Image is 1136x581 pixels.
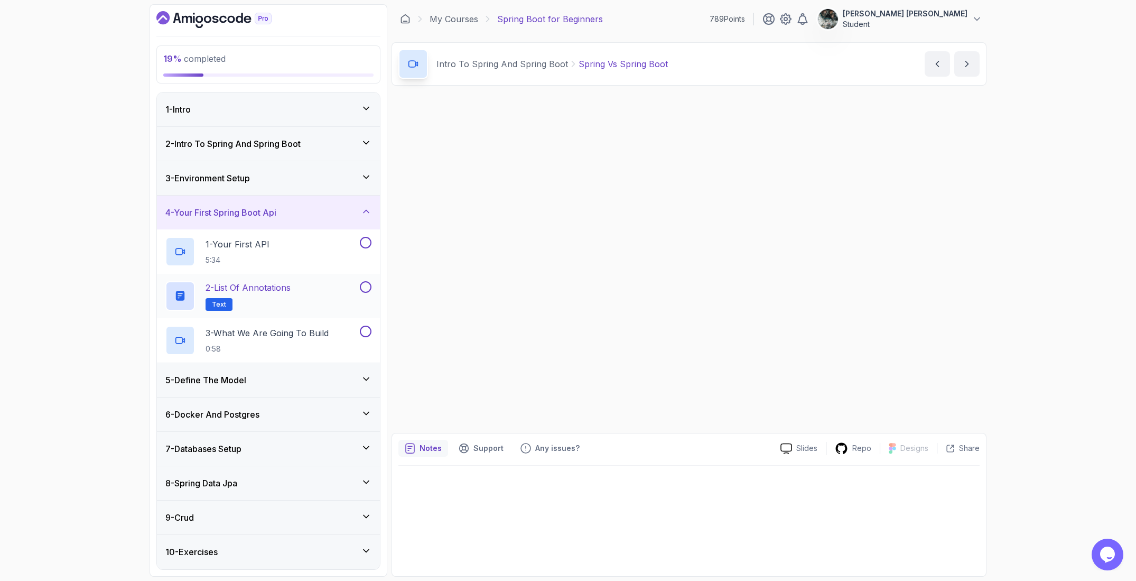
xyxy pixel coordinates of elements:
a: Repo [826,442,880,455]
h3: 2 - Intro To Spring And Spring Boot [165,137,301,150]
h3: 9 - Crud [165,511,194,524]
a: My Courses [430,13,478,25]
button: 3-Environment Setup [157,161,380,195]
p: Spring Vs Spring Boot [579,58,668,70]
button: 5-Define The Model [157,363,380,397]
a: Dashboard [400,14,411,24]
button: 2-List of AnnotationsText [165,281,371,311]
p: 3 - What We Are Going To Build [206,327,329,339]
p: 1 - Your First API [206,238,269,251]
h3: 7 - Databases Setup [165,442,241,455]
button: 9-Crud [157,501,380,534]
button: Support button [452,440,510,457]
p: Any issues? [535,443,580,454]
button: user profile image[PERSON_NAME] [PERSON_NAME]Student [817,8,982,30]
h3: 4 - Your First Spring Boot Api [165,206,276,219]
img: user profile image [818,9,838,29]
button: notes button [398,440,448,457]
button: 7-Databases Setup [157,432,380,466]
p: Repo [852,443,871,454]
a: Dashboard [156,11,296,28]
button: 1-Your First API5:34 [165,237,371,266]
iframe: chat widget [1092,539,1125,570]
button: 10-Exercises [157,535,380,569]
h3: 6 - Docker And Postgres [165,408,259,421]
button: 8-Spring Data Jpa [157,466,380,500]
button: 6-Docker And Postgres [157,398,380,431]
button: previous content [925,51,950,77]
button: 4-Your First Spring Boot Api [157,196,380,229]
button: Feedback button [514,440,586,457]
span: completed [163,53,226,64]
p: [PERSON_NAME] [PERSON_NAME] [843,8,967,19]
p: Designs [900,443,928,454]
a: Slides [772,443,826,454]
h3: 10 - Exercises [165,546,218,558]
h3: 5 - Define The Model [165,374,246,386]
p: 2 - List of Annotations [206,281,291,294]
h3: 3 - Environment Setup [165,172,250,185]
span: 19 % [163,53,182,64]
p: 5:34 [206,255,269,265]
p: Share [959,443,980,454]
button: 2-Intro To Spring And Spring Boot [157,127,380,161]
button: next content [954,51,980,77]
p: Slides [796,443,817,454]
p: Intro To Spring And Spring Boot [436,58,568,70]
p: Notes [420,443,442,454]
button: Share [937,443,980,454]
p: Support [473,443,504,454]
p: 0:58 [206,344,329,354]
p: Student [843,19,967,30]
p: 789 Points [710,14,745,24]
h3: 8 - Spring Data Jpa [165,477,237,490]
button: 3-What We Are Going To Build0:58 [165,326,371,355]
p: Spring Boot for Beginners [497,13,603,25]
span: Text [212,300,226,309]
h3: 1 - Intro [165,103,191,116]
button: 1-Intro [157,93,380,126]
